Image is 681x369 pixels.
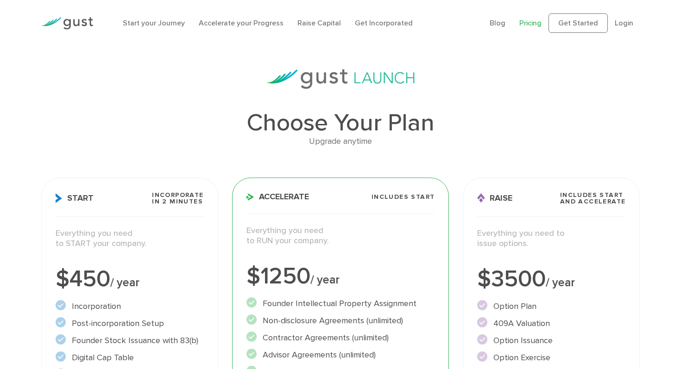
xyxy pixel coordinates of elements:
span: / year [310,273,340,287]
div: $3500 [477,268,625,291]
li: Contractor Agreements (unlimited) [246,332,435,344]
a: Pricing [519,18,542,27]
div: $450 [56,268,204,291]
a: Get Incorporated [355,18,413,27]
li: Non-disclosure Agreements (unlimited) [246,314,435,327]
a: Login [615,18,633,27]
span: Accelerate [246,193,309,201]
span: / year [546,276,575,289]
li: Advisor Agreements (unlimited) [246,349,435,361]
div: Upgrade anytime [41,135,640,148]
li: Post-incorporation Setup [56,317,204,330]
li: Founder Intellectual Property Assignment [246,297,435,310]
span: / year [110,276,139,289]
span: Includes START and ACCELERATE [560,192,626,205]
li: Option Issuance [477,334,625,347]
span: Start [56,193,94,203]
p: Everything you need to START your company. [56,228,204,249]
span: Raise [477,193,512,203]
img: gust-launch-logos.svg [266,69,415,89]
a: Start your Journey [123,18,185,27]
li: Incorporation [56,300,204,313]
li: Option Plan [477,300,625,313]
span: Includes START [372,194,435,200]
img: Accelerate Icon [246,193,254,201]
li: 409A Valuation [477,317,625,330]
img: Raise Icon [477,193,485,203]
h1: Choose Your Plan [41,111,640,135]
li: Digital Cap Table [56,351,204,364]
img: Gust Logo [41,17,93,30]
p: Everything you need to RUN your company. [246,226,435,246]
a: Accelerate your Progress [199,18,284,27]
span: Incorporate in 2 Minutes [152,192,203,205]
li: Founder Stock Issuance with 83(b) [56,334,204,347]
li: Option Exercise [477,351,625,364]
div: $1250 [246,265,435,288]
a: Raise Capital [297,18,341,27]
img: Start Icon X2 [56,193,63,203]
a: Blog [490,18,505,27]
a: Get Started [549,13,608,33]
p: Everything you need to issue options. [477,228,625,249]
